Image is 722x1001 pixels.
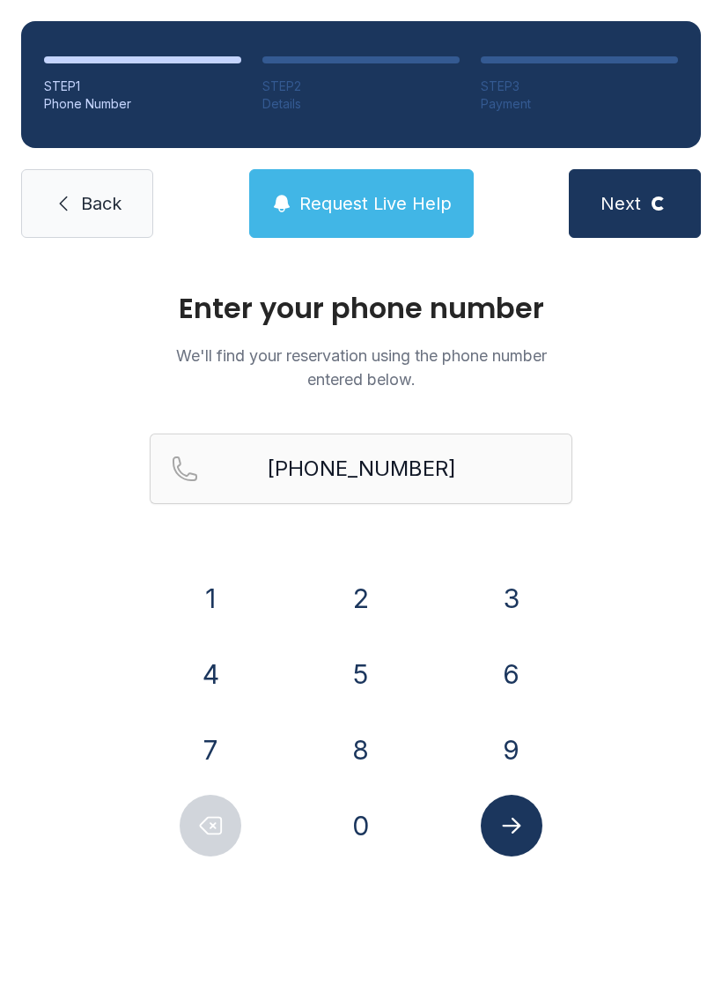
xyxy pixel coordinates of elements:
[330,643,392,705] button: 5
[481,78,678,95] div: STEP 3
[150,294,572,323] h1: Enter your phone number
[150,344,572,391] p: We'll find your reservation using the phone number entered below.
[44,95,241,113] div: Phone Number
[81,191,122,216] span: Back
[481,643,542,705] button: 6
[481,795,542,856] button: Submit lookup form
[299,191,452,216] span: Request Live Help
[330,567,392,629] button: 2
[180,643,241,705] button: 4
[600,191,641,216] span: Next
[180,795,241,856] button: Delete number
[262,78,460,95] div: STEP 2
[330,795,392,856] button: 0
[330,719,392,781] button: 8
[44,78,241,95] div: STEP 1
[180,567,241,629] button: 1
[150,434,572,504] input: Reservation phone number
[481,567,542,629] button: 3
[481,95,678,113] div: Payment
[481,719,542,781] button: 9
[262,95,460,113] div: Details
[180,719,241,781] button: 7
